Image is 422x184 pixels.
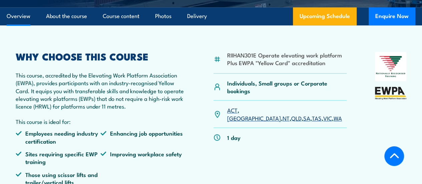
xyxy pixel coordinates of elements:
p: Individuals, Small groups or Corporate bookings [227,79,347,95]
li: Plus EWPA "Yellow Card" accreditation [227,59,342,66]
a: Upcoming Schedule [293,7,357,25]
a: WA [334,114,342,122]
li: Employees needing industry certification [16,129,100,145]
a: QLD [291,114,302,122]
a: NT [283,114,290,122]
p: 1 day [227,134,241,141]
li: Improving workplace safety [100,150,185,166]
li: Enhancing job opportunities [100,129,185,145]
img: Nationally Recognised Training logo. [375,52,406,81]
a: Course content [103,7,139,25]
li: RIIHAN301E Operate elevating work platform [227,51,342,59]
p: , , , , , , , [227,106,347,122]
a: TAS [312,114,322,122]
a: VIC [323,114,332,122]
a: Overview [7,7,30,25]
a: ACT [227,106,238,114]
a: About the course [46,7,87,25]
button: Enquire Now [369,7,415,25]
p: This course is ideal for: [16,118,185,125]
li: Sites requiring specific EWP training [16,150,100,166]
p: This course, accredited by the Elevating Work Platform Association (EWPA), provides participants ... [16,71,185,110]
a: SA [303,114,310,122]
a: Photos [155,7,171,25]
a: Delivery [187,7,207,25]
a: [GEOGRAPHIC_DATA] [227,114,281,122]
h2: WHY CHOOSE THIS COURSE [16,52,185,60]
img: EWPA [375,87,406,99]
